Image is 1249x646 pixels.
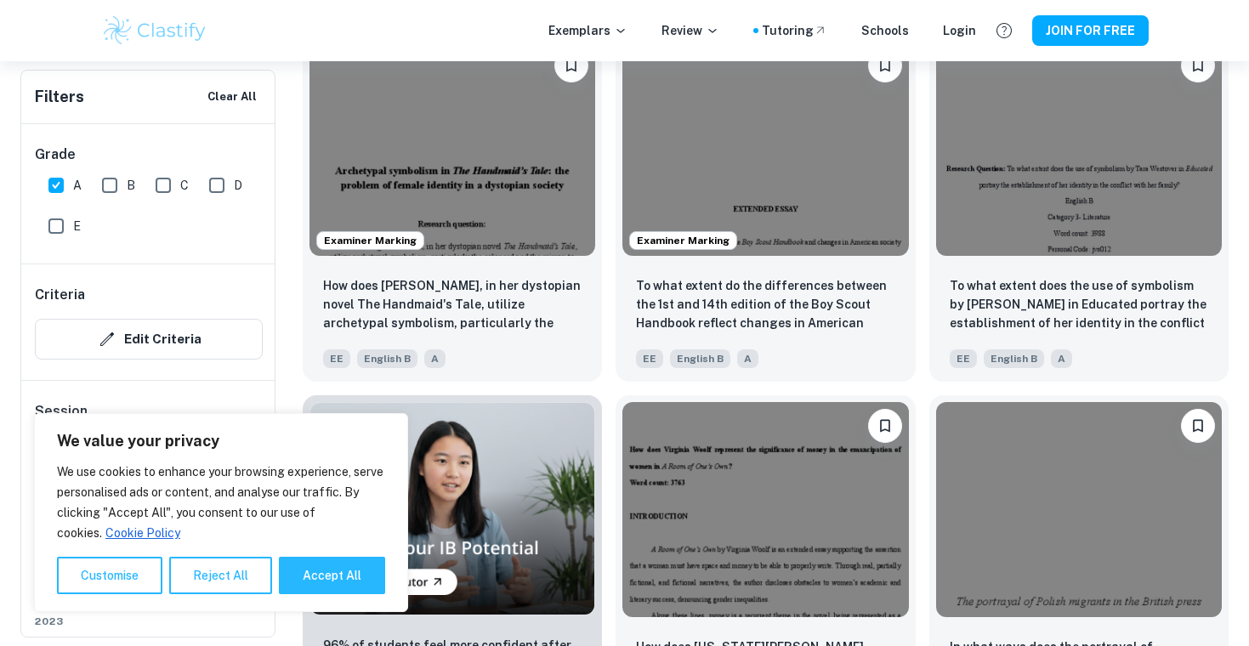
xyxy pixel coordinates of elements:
[984,349,1044,368] span: English B
[950,349,977,368] span: EE
[303,35,602,382] a: Examiner MarkingPlease log in to bookmark exemplarsHow does Margaret Atwood, in her dystopian nov...
[57,431,385,451] p: We value your privacy
[762,21,827,40] a: Tutoring
[35,285,85,305] h6: Criteria
[279,557,385,594] button: Accept All
[424,349,446,368] span: A
[35,85,84,109] h6: Filters
[169,557,272,594] button: Reject All
[323,349,350,368] span: EE
[35,614,263,629] span: 2023
[943,21,976,40] a: Login
[203,84,261,110] button: Clear All
[317,233,423,248] span: Examiner Marking
[35,319,263,360] button: Edit Criteria
[73,176,82,195] span: A
[661,21,719,40] p: Review
[57,462,385,543] p: We use cookies to enhance your browsing experience, serve personalised ads or content, and analys...
[868,409,902,443] button: Please log in to bookmark exemplars
[990,16,1019,45] button: Help and Feedback
[737,349,758,368] span: A
[357,349,417,368] span: English B
[35,401,263,435] h6: Session
[929,35,1229,382] a: Please log in to bookmark exemplarsTo what extent does the use of symbolism by Tara Westover in E...
[554,48,588,82] button: Please log in to bookmark exemplars
[105,525,181,541] a: Cookie Policy
[936,42,1222,256] img: English B EE example thumbnail: To what extent does the use of symbolism
[101,14,209,48] img: Clastify logo
[548,21,627,40] p: Exemplars
[868,48,902,82] button: Please log in to bookmark exemplars
[127,176,135,195] span: B
[636,349,663,368] span: EE
[622,402,908,616] img: English B EE example thumbnail: How does Virginia Woolf represent the si
[622,42,908,256] img: English B EE example thumbnail: To what extent do the differences betwee
[323,276,582,334] p: How does Margaret Atwood, in her dystopian novel The Handmaid's Tale, utilize archetypal symbolis...
[1181,409,1215,443] button: Please log in to bookmark exemplars
[616,35,915,382] a: Examiner MarkingPlease log in to bookmark exemplarsTo what extent do the differences between the ...
[1181,48,1215,82] button: Please log in to bookmark exemplars
[35,144,263,165] h6: Grade
[950,276,1208,334] p: To what extent does the use of symbolism by Tara Westover in Educated portray the establishment o...
[73,217,81,235] span: E
[861,21,909,40] a: Schools
[309,402,595,615] img: Thumbnail
[180,176,189,195] span: C
[936,402,1222,616] img: English B EE example thumbnail: In what ways does the portrayal of Poles
[1051,349,1072,368] span: A
[309,42,595,256] img: English B EE example thumbnail: How does Margaret Atwood, in her dystopi
[670,349,730,368] span: English B
[636,276,894,334] p: To what extent do the differences between the 1st and 14th edition of the Boy Scout Handbook refl...
[630,233,736,248] span: Examiner Marking
[34,413,408,612] div: We value your privacy
[1032,15,1149,46] button: JOIN FOR FREE
[234,176,242,195] span: D
[57,557,162,594] button: Customise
